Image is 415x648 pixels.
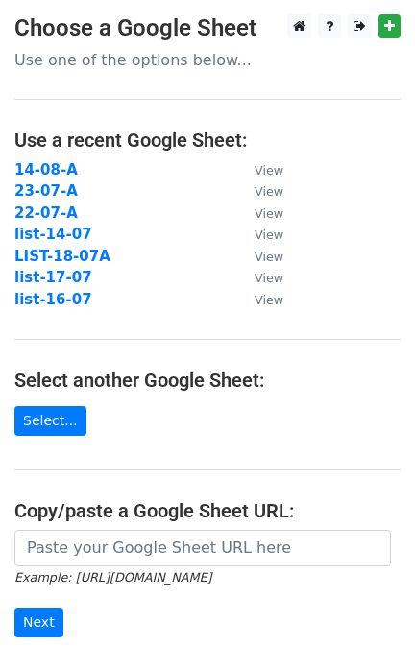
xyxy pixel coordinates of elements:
[319,556,415,648] iframe: Chat Widget
[14,608,63,637] input: Next
[255,163,283,178] small: View
[255,184,283,199] small: View
[14,570,211,585] small: Example: [URL][DOMAIN_NAME]
[14,204,78,222] a: 22-07-A
[255,206,283,221] small: View
[235,204,283,222] a: View
[235,248,283,265] a: View
[14,406,86,436] a: Select...
[14,161,78,179] a: 14-08-A
[235,291,283,308] a: View
[235,182,283,200] a: View
[14,14,401,42] h3: Choose a Google Sheet
[14,530,391,566] input: Paste your Google Sheet URL here
[235,269,283,286] a: View
[14,226,92,243] a: list-14-07
[235,226,283,243] a: View
[14,499,401,522] h4: Copy/paste a Google Sheet URL:
[14,182,78,200] a: 23-07-A
[14,369,401,392] h4: Select another Google Sheet:
[255,250,283,264] small: View
[14,291,92,308] a: list-16-07
[14,248,110,265] a: LIST-18-07A
[255,293,283,307] small: View
[14,269,92,286] a: list-17-07
[255,271,283,285] small: View
[14,50,401,70] p: Use one of the options below...
[255,228,283,242] small: View
[235,161,283,179] a: View
[14,129,401,152] h4: Use a recent Google Sheet:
